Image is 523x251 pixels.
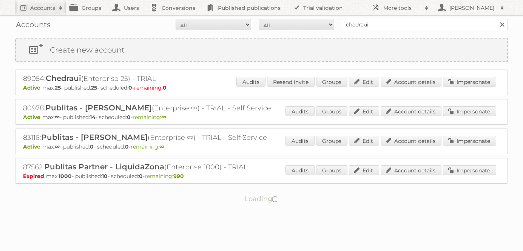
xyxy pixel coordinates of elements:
[55,114,60,121] strong: ∞
[381,106,441,116] a: Account details
[285,106,315,116] a: Audits
[23,173,500,180] p: max: - published: - scheduled: -
[128,84,132,91] strong: 0
[23,114,42,121] span: Active
[221,191,302,206] p: Loading
[447,4,497,12] h2: [PERSON_NAME]
[90,114,96,121] strong: 14
[45,103,152,112] span: Publitas - [PERSON_NAME]
[23,173,46,180] span: Expired
[16,39,507,61] a: Create new account
[267,77,315,87] a: Resend invite
[125,143,129,150] strong: 0
[443,77,496,87] a: Impersonate
[102,173,108,180] strong: 10
[23,84,500,91] p: max: - published: - scheduled: -
[55,84,61,91] strong: 25
[161,114,166,121] strong: ∞
[285,165,315,175] a: Audits
[443,136,496,146] a: Impersonate
[30,4,55,12] h2: Accounts
[23,103,287,113] h2: 80978: (Enterprise ∞) - TRIAL - Self Service
[443,106,496,116] a: Impersonate
[23,74,287,84] h2: 89054: (Enterprise 25) - TRIAL
[23,143,500,150] p: max: - published: - scheduled: -
[443,165,496,175] a: Impersonate
[316,136,347,146] a: Groups
[44,162,164,171] span: Publitas Partner - LiquidaZona
[55,143,60,150] strong: ∞
[133,114,166,121] span: remaining:
[349,106,379,116] a: Edit
[383,4,421,12] h2: More tools
[159,143,164,150] strong: ∞
[23,114,500,121] p: max: - published: - scheduled: -
[59,173,72,180] strong: 1000
[127,114,131,121] strong: 0
[131,143,164,150] span: remaining:
[134,84,167,91] span: remaining:
[46,74,81,83] span: Chedraui
[381,165,441,175] a: Account details
[41,133,148,142] span: Publitas - [PERSON_NAME]
[23,84,42,91] span: Active
[381,136,441,146] a: Account details
[285,136,315,146] a: Audits
[316,165,347,175] a: Groups
[316,77,347,87] a: Groups
[316,106,347,116] a: Groups
[23,162,287,172] h2: 87562: (Enterprise 1000) - TRIAL
[349,165,379,175] a: Edit
[349,77,379,87] a: Edit
[381,77,441,87] a: Account details
[23,133,287,143] h2: 83116: (Enterprise ∞) - TRIAL - Self Service
[236,77,265,87] a: Audits
[90,143,94,150] strong: 0
[23,143,42,150] span: Active
[349,136,379,146] a: Edit
[173,173,184,180] strong: 990
[145,173,184,180] span: remaining:
[91,84,97,91] strong: 25
[163,84,167,91] strong: 0
[139,173,143,180] strong: 0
